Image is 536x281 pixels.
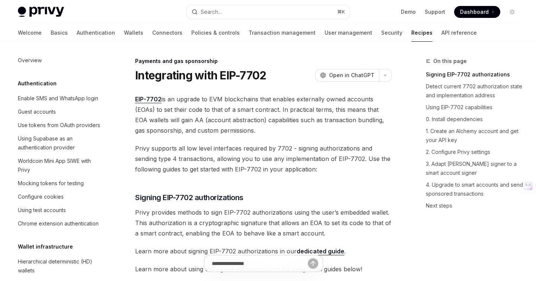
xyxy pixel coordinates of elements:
[12,177,107,190] a: Mocking tokens for testing
[18,192,64,201] div: Configure cookies
[315,69,379,82] button: Open in ChatGPT
[135,143,392,174] span: Privy supports all low level interfaces required by 7702 - signing authorizations and sending typ...
[77,24,115,42] a: Authentication
[460,8,489,16] span: Dashboard
[135,94,392,136] span: is an upgrade to EVM blockchains that enables externally owned accounts (EOAs) to set their code ...
[18,7,64,17] img: light logo
[426,69,524,80] a: Signing EIP-7702 authorizations
[12,54,107,67] a: Overview
[426,101,524,113] a: Using EIP-7702 capabilities
[18,242,73,251] h5: Wallet infrastructure
[381,24,402,42] a: Security
[325,24,372,42] a: User management
[441,24,477,42] a: API reference
[135,95,162,103] a: EIP-7702
[186,5,349,19] button: Search...⌘K
[401,8,416,16] a: Demo
[426,158,524,179] a: 3. Adapt [PERSON_NAME] signer to a smart account signer
[426,125,524,146] a: 1. Create an Alchemy account and get your API key
[426,113,524,125] a: 0. Install dependencies
[51,24,68,42] a: Basics
[18,134,103,152] div: Using Supabase as an authentication provider
[426,80,524,101] a: Detect current 7702 authorization state and implementation address
[12,92,107,105] a: Enable SMS and WhatsApp login
[201,7,221,16] div: Search...
[18,179,84,188] div: Mocking tokens for testing
[12,190,107,203] a: Configure cookies
[152,24,182,42] a: Connectors
[135,207,392,239] span: Privy provides methods to sign EIP-7702 authorizations using the user’s embedded wallet. This aut...
[249,24,316,42] a: Transaction management
[18,157,103,174] div: Worldcoin Mini App SIWE with Privy
[18,24,42,42] a: Welcome
[124,24,143,42] a: Wallets
[426,200,524,212] a: Next steps
[18,206,66,215] div: Using test accounts
[12,154,107,177] a: Worldcoin Mini App SIWE with Privy
[18,79,57,88] h5: Authentication
[506,6,518,18] button: Toggle dark mode
[308,258,318,269] button: Send message
[135,69,266,82] h1: Integrating with EIP-7702
[329,72,374,79] span: Open in ChatGPT
[12,217,107,230] a: Chrome extension authentication
[12,105,107,119] a: Guest accounts
[426,179,524,200] a: 4. Upgrade to smart accounts and send sponsored transactions
[12,132,107,154] a: Using Supabase as an authentication provider
[191,24,240,42] a: Policies & controls
[18,56,42,65] div: Overview
[18,257,103,275] div: Hierarchical deterministic (HD) wallets
[433,57,467,66] span: On this page
[135,246,392,256] span: Learn more about signing EIP-7702 authorizations in our .
[135,57,392,65] div: Payments and gas sponsorship
[297,247,344,255] a: dedicated guide
[18,107,56,116] div: Guest accounts
[18,121,100,130] div: Use tokens from OAuth providers
[12,203,107,217] a: Using test accounts
[337,9,345,15] span: ⌘ K
[425,8,445,16] a: Support
[12,119,107,132] a: Use tokens from OAuth providers
[18,219,99,228] div: Chrome extension authentication
[454,6,500,18] a: Dashboard
[411,24,433,42] a: Recipes
[426,146,524,158] a: 2. Configure Privy settings
[18,94,98,103] div: Enable SMS and WhatsApp login
[135,192,243,203] span: Signing EIP-7702 authorizations
[12,255,107,277] a: Hierarchical deterministic (HD) wallets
